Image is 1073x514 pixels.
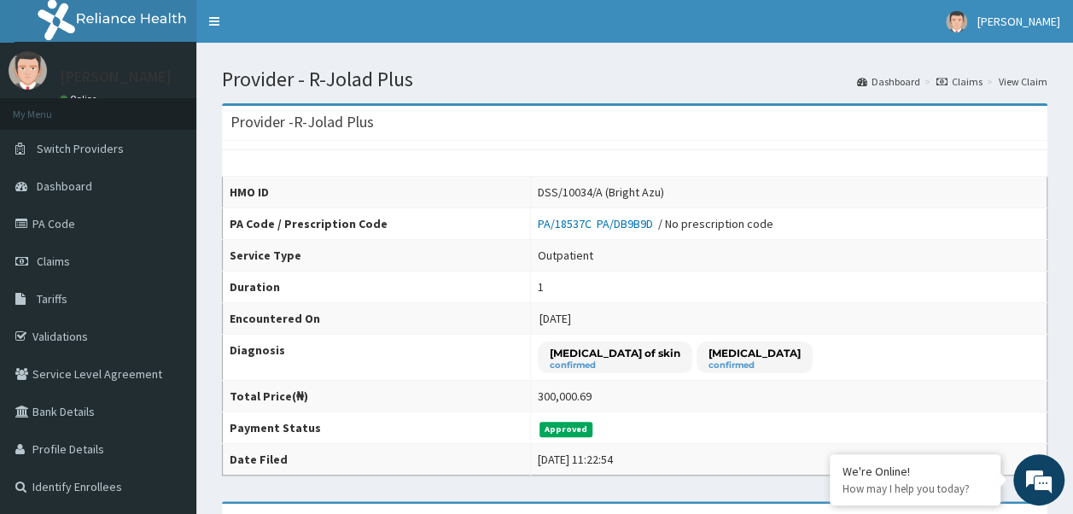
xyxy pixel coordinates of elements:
[223,381,531,412] th: Total Price(₦)
[223,303,531,335] th: Encountered On
[936,74,983,89] a: Claims
[223,208,531,240] th: PA Code / Prescription Code
[857,74,920,89] a: Dashboard
[550,361,680,370] small: confirmed
[99,150,236,323] span: We're online!
[37,254,70,269] span: Claims
[946,11,967,32] img: User Image
[223,240,531,272] th: Service Type
[9,337,325,397] textarea: Type your message and hit 'Enter'
[999,74,1047,89] a: View Claim
[280,9,321,50] div: Minimize live chat window
[538,216,597,231] a: PA/18537C
[538,184,664,201] div: DSS/10034/A (Bright Azu)
[60,69,172,85] p: [PERSON_NAME]
[223,444,531,476] th: Date Filed
[539,422,593,437] span: Approved
[538,278,544,295] div: 1
[538,451,613,468] div: [DATE] 11:22:54
[60,93,101,105] a: Online
[538,388,592,405] div: 300,000.69
[538,247,593,264] div: Outpatient
[223,272,531,303] th: Duration
[223,412,531,444] th: Payment Status
[37,291,67,307] span: Tariffs
[223,177,531,208] th: HMO ID
[37,178,92,194] span: Dashboard
[32,85,69,128] img: d_794563401_company_1708531726252_794563401
[843,464,988,479] div: We're Online!
[977,14,1060,29] span: [PERSON_NAME]
[222,68,1047,91] h1: Provider - R-Jolad Plus
[538,215,773,232] div: / No prescription code
[539,311,571,326] span: [DATE]
[37,141,124,156] span: Switch Providers
[230,114,374,130] h3: Provider - R-Jolad Plus
[709,361,801,370] small: confirmed
[89,96,287,118] div: Chat with us now
[223,335,531,381] th: Diagnosis
[843,482,988,496] p: How may I help you today?
[709,346,801,360] p: [MEDICAL_DATA]
[550,346,680,360] p: [MEDICAL_DATA] of skin
[9,51,47,90] img: User Image
[597,216,658,231] a: PA/DB9B9D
